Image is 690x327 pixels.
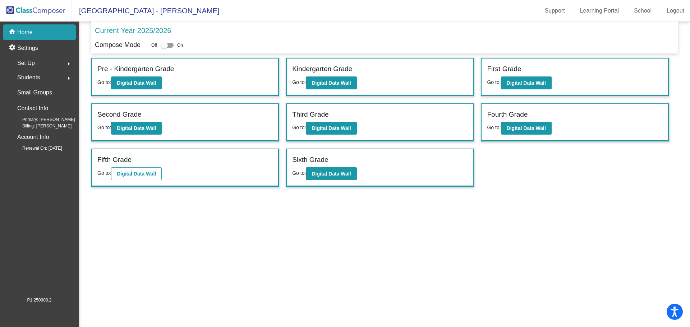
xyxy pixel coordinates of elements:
mat-icon: arrow_right [64,60,73,68]
p: Compose Mode [95,40,141,50]
mat-icon: arrow_right [64,74,73,83]
b: Digital Data Wall [117,171,156,177]
label: First Grade [487,64,521,74]
span: Go to: [292,79,306,85]
span: Billing: [PERSON_NAME] [11,123,72,129]
p: Home [17,28,33,37]
button: Digital Data Wall [111,76,162,89]
label: Sixth Grade [292,155,328,165]
span: Go to: [97,125,111,130]
span: Go to: [487,125,501,130]
b: Digital Data Wall [312,171,351,177]
button: Digital Data Wall [306,167,356,180]
span: Renewal On: [DATE] [11,145,62,151]
span: Set Up [17,58,35,68]
b: Digital Data Wall [507,125,546,131]
a: School [628,5,657,17]
label: Kindergarten Grade [292,64,352,74]
button: Digital Data Wall [501,76,552,89]
button: Digital Data Wall [111,167,162,180]
span: Off [151,42,157,48]
button: Digital Data Wall [306,76,356,89]
span: Go to: [97,170,111,176]
p: Current Year 2025/2026 [95,25,171,36]
label: Fourth Grade [487,109,528,120]
span: Primary: [PERSON_NAME] [11,116,75,123]
span: On [177,42,183,48]
mat-icon: home [9,28,17,37]
span: Go to: [292,125,306,130]
a: Support [539,5,571,17]
span: Go to: [487,79,501,85]
button: Digital Data Wall [501,122,552,135]
b: Digital Data Wall [507,80,546,86]
b: Digital Data Wall [117,80,156,86]
label: Fifth Grade [97,155,132,165]
span: [GEOGRAPHIC_DATA] - [PERSON_NAME] [72,5,219,17]
p: Contact Info [17,103,48,113]
a: Logout [661,5,690,17]
b: Digital Data Wall [117,125,156,131]
span: Go to: [97,79,111,85]
b: Digital Data Wall [312,80,351,86]
button: Digital Data Wall [111,122,162,135]
label: Third Grade [292,109,328,120]
label: Second Grade [97,109,142,120]
span: Students [17,73,40,83]
b: Digital Data Wall [312,125,351,131]
button: Digital Data Wall [306,122,356,135]
span: Go to: [292,170,306,176]
p: Small Groups [17,88,52,98]
a: Learning Portal [574,5,625,17]
p: Settings [17,44,38,52]
mat-icon: settings [9,44,17,52]
label: Pre - Kindergarten Grade [97,64,174,74]
p: Account Info [17,132,49,142]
